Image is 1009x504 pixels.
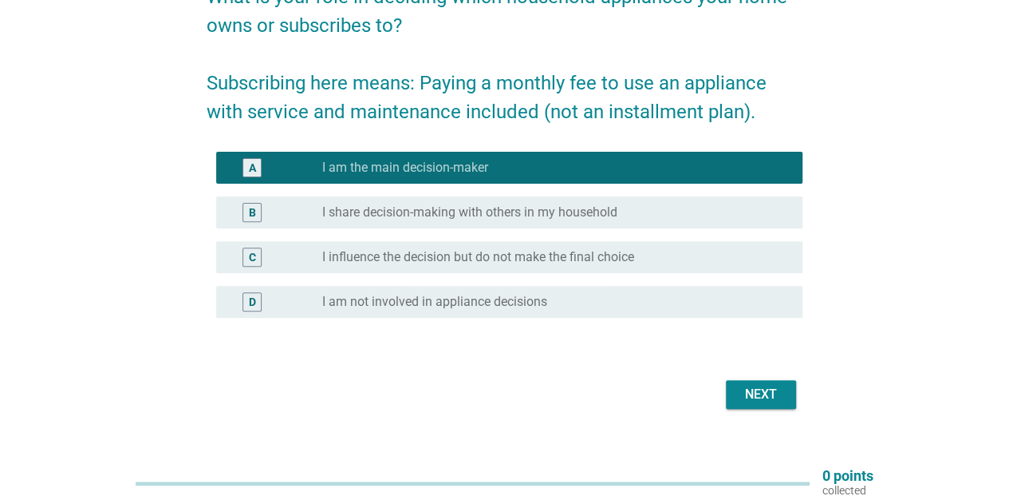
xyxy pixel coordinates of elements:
[249,160,256,177] div: A
[726,380,796,409] button: Next
[322,294,547,310] label: I am not involved in appliance decisions
[322,249,634,265] label: I influence the decision but do not make the final choice
[249,249,256,266] div: C
[249,204,256,221] div: B
[322,160,488,176] label: I am the main decision-maker
[822,469,873,483] p: 0 points
[822,483,873,498] p: collected
[249,294,256,311] div: D
[322,204,617,220] label: I share decision-making with others in my household
[739,385,783,404] div: Next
